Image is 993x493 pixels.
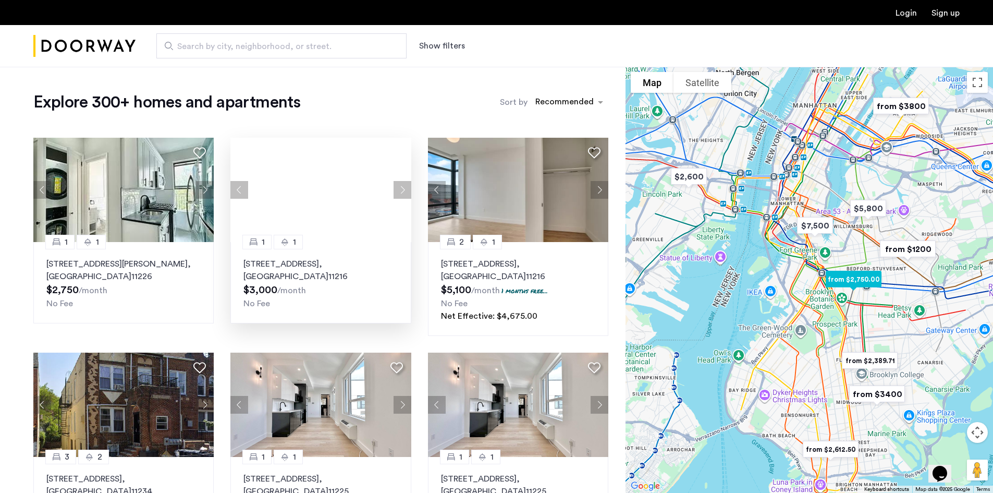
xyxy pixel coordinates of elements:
[441,285,471,295] span: $5,100
[65,236,68,248] span: 1
[842,193,894,224] div: $5,800
[33,353,214,457] img: 2016_638484540295233130.jpeg
[441,258,595,283] p: [STREET_ADDRESS] 11216
[419,40,465,52] button: Show or hide filters
[628,479,663,493] img: Google
[33,138,214,242] img: 2014_638590860018821391.jpeg
[459,451,462,463] span: 1
[864,486,909,493] button: Keyboard shortcuts
[46,285,79,295] span: $2,750
[177,40,377,53] span: Search by city, neighborhood, or street.
[789,210,841,242] div: $7,500
[492,236,495,248] span: 1
[97,451,102,463] span: 2
[230,181,248,199] button: Previous apartment
[243,258,398,283] p: [STREET_ADDRESS] 11216
[976,486,990,493] a: Terms (opens in new tab)
[841,378,913,410] div: from $3400
[156,33,407,58] input: Apartment Search
[833,345,906,377] div: from $2,389.71
[428,138,609,242] img: 2016_638673975962267132.jpeg
[591,181,608,199] button: Next apartment
[471,286,500,295] sub: /month
[631,72,673,93] button: Show street map
[394,181,411,199] button: Next apartment
[931,9,960,17] a: Registration
[441,299,468,308] span: No Fee
[915,487,970,492] span: Map data ©2025 Google
[428,181,446,199] button: Previous apartment
[33,27,136,66] img: logo
[243,285,277,295] span: $3,000
[967,460,988,480] button: Drag Pegman onto the map to open Street View
[928,451,962,483] iframe: chat widget
[501,286,548,295] p: 1 months free...
[293,451,296,463] span: 1
[865,90,937,122] div: from $3800
[872,233,944,265] div: from $1200
[277,286,306,295] sub: /month
[428,396,446,414] button: Previous apartment
[441,312,537,320] span: Net Effective: $4,675.00
[794,434,867,465] div: from $2,612.50
[967,422,988,443] button: Map camera controls
[428,242,608,336] a: 21[STREET_ADDRESS], [GEOGRAPHIC_DATA]112161 months free...No FeeNet Effective: $4,675.00
[428,353,609,457] img: 2014_638563592104036771.jpeg
[500,96,528,109] label: Sort by
[459,236,464,248] span: 2
[530,93,608,112] ng-select: sort-apartment
[628,479,663,493] a: Open this area in Google Maps (opens a new window)
[33,92,300,113] h1: Explore 300+ homes and apartments
[967,72,988,93] button: Toggle fullscreen view
[33,242,214,323] a: 11[STREET_ADDRESS][PERSON_NAME], [GEOGRAPHIC_DATA]11226No Fee
[663,161,715,193] div: $2,600
[262,451,265,463] span: 1
[96,236,99,248] span: 1
[673,72,731,93] button: Show satellite imagery
[33,181,51,199] button: Previous apartment
[65,451,69,463] span: 3
[591,396,608,414] button: Next apartment
[46,258,201,283] p: [STREET_ADDRESS][PERSON_NAME] 11226
[293,236,296,248] span: 1
[394,396,411,414] button: Next apartment
[534,95,594,111] div: Recommended
[196,181,214,199] button: Next apartment
[817,263,890,295] div: from $2,750.00
[243,299,270,308] span: No Fee
[491,451,494,463] span: 1
[46,299,73,308] span: No Fee
[230,396,248,414] button: Previous apartment
[262,236,265,248] span: 1
[896,9,917,17] a: Login
[230,353,411,457] img: 2014_638467240162182106.jpeg
[230,242,411,323] a: 11[STREET_ADDRESS], [GEOGRAPHIC_DATA]11216No Fee
[33,396,51,414] button: Previous apartment
[196,396,214,414] button: Next apartment
[33,27,136,66] a: Cazamio Logo
[79,286,107,295] sub: /month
